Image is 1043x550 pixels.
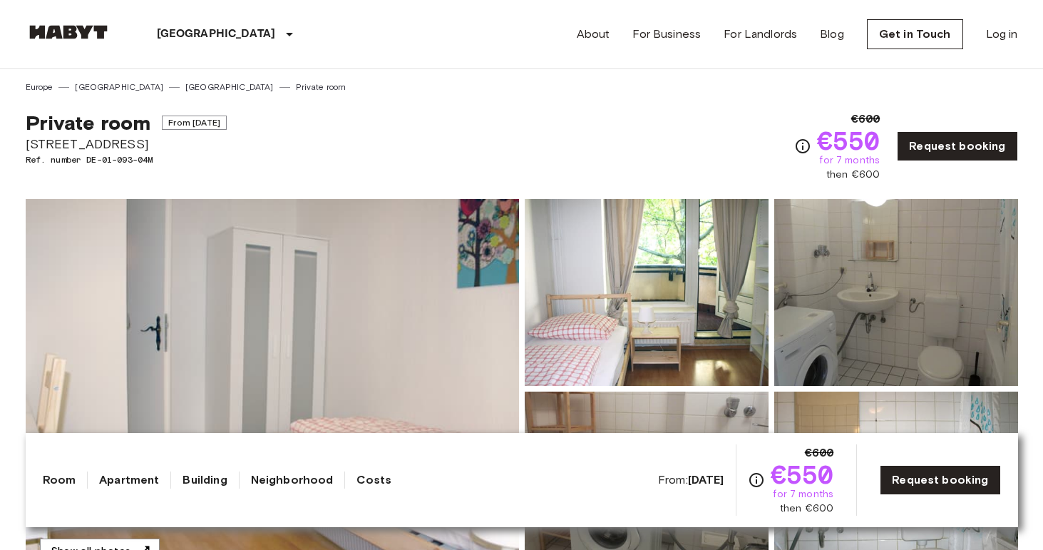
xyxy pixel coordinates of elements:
a: Room [43,472,76,489]
a: Get in Touch [867,19,963,49]
span: From [DATE] [162,116,227,130]
a: For Landlords [724,26,797,43]
span: for 7 months [819,153,880,168]
p: [GEOGRAPHIC_DATA] [157,26,276,43]
span: From: [658,472,724,488]
span: €600 [851,111,880,128]
a: Apartment [99,472,159,489]
img: Picture of unit DE-01-093-04M [525,199,769,386]
a: Request booking [897,131,1017,161]
span: for 7 months [773,487,833,501]
a: Log in [986,26,1018,43]
svg: Check cost overview for full price breakdown. Please note that discounts apply to new joiners onl... [794,138,811,155]
a: [GEOGRAPHIC_DATA] [75,81,163,93]
a: Blog [820,26,844,43]
a: For Business [632,26,701,43]
span: €600 [805,444,834,462]
a: Building [183,472,227,489]
a: Europe [26,81,53,93]
span: [STREET_ADDRESS] [26,135,227,153]
span: €550 [771,462,834,487]
span: €550 [817,128,880,153]
a: Costs [356,472,391,489]
span: Private room [26,111,151,135]
a: Private room [296,81,346,93]
span: then €600 [780,501,833,516]
a: Request booking [880,465,1000,495]
b: [DATE] [688,473,724,487]
img: Picture of unit DE-01-093-04M [774,199,1018,386]
a: [GEOGRAPHIC_DATA] [185,81,274,93]
span: then €600 [826,168,880,182]
a: Neighborhood [251,472,334,489]
span: Ref. number DE-01-093-04M [26,153,227,166]
img: Habyt [26,25,111,39]
svg: Check cost overview for full price breakdown. Please note that discounts apply to new joiners onl... [748,472,765,489]
a: About [577,26,610,43]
